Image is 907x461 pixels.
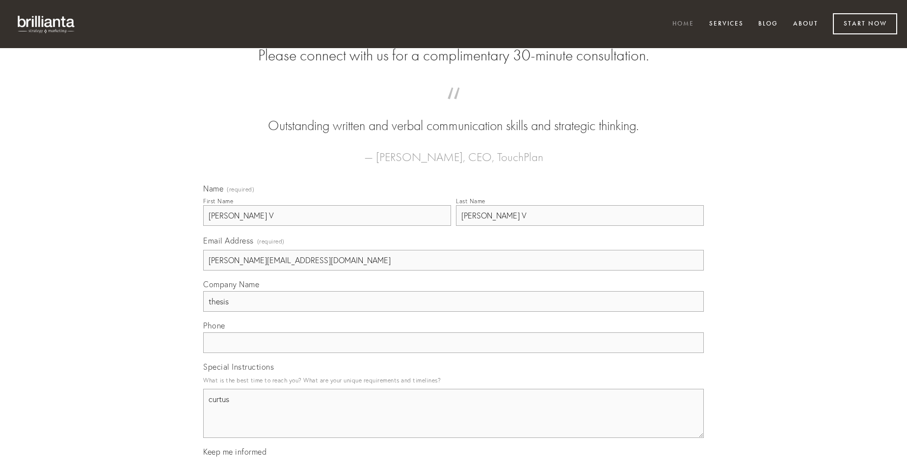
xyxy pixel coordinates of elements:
[203,374,704,387] p: What is the best time to reach you? What are your unique requirements and timelines?
[203,46,704,65] h2: Please connect with us for a complimentary 30-minute consultation.
[833,13,897,34] a: Start Now
[787,16,825,32] a: About
[203,184,223,193] span: Name
[203,236,254,245] span: Email Address
[456,197,485,205] div: Last Name
[203,197,233,205] div: First Name
[203,362,274,372] span: Special Instructions
[203,321,225,330] span: Phone
[219,97,688,116] span: “
[752,16,784,32] a: Blog
[219,136,688,167] figcaption: — [PERSON_NAME], CEO, TouchPlan
[203,279,259,289] span: Company Name
[10,10,83,38] img: brillianta - research, strategy, marketing
[666,16,700,32] a: Home
[203,389,704,438] textarea: curtus
[257,235,285,248] span: (required)
[203,447,267,457] span: Keep me informed
[703,16,750,32] a: Services
[219,97,688,136] blockquote: Outstanding written and verbal communication skills and strategic thinking.
[227,187,254,192] span: (required)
